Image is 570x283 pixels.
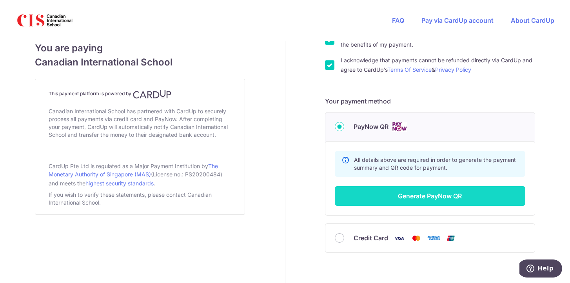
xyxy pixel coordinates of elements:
span: You are paying [35,41,245,55]
div: CardUp Pte Ltd is regulated as a Major Payment Institution by (License no.: PS20200484) and meets... [49,160,231,189]
a: highest security standards [85,180,154,187]
h4: This payment platform is powered by [49,89,231,99]
img: Union Pay [443,233,459,243]
img: Visa [391,233,407,243]
button: Generate PayNow QR [335,186,525,206]
img: Mastercard [408,233,424,243]
img: American Express [426,233,441,243]
span: All details above are required in order to generate the payment summary and QR code for payment. [354,156,516,171]
div: If you wish to verify these statements, please contact Canadian International School. [49,189,231,208]
div: Canadian International School has partnered with CardUp to securely process all payments via cred... [49,106,231,140]
h5: Your payment method [325,96,535,106]
img: Cards logo [392,122,407,132]
a: Terms Of Service [387,66,432,73]
a: Pay via CardUp account [421,16,494,24]
label: I acknowledge that payments cannot be refunded directly via CardUp and agree to CardUp’s & [341,56,535,74]
span: Credit Card [354,233,388,243]
a: About CardUp [511,16,554,24]
img: CardUp [133,89,171,99]
span: PayNow QR [354,122,388,131]
div: Credit Card Visa Mastercard American Express Union Pay [335,233,525,243]
iframe: Opens a widget where you can find more information [519,259,562,279]
a: FAQ [392,16,404,24]
div: PayNow QR Cards logo [335,122,525,132]
span: Canadian International School [35,55,245,69]
a: Privacy Policy [435,66,471,73]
